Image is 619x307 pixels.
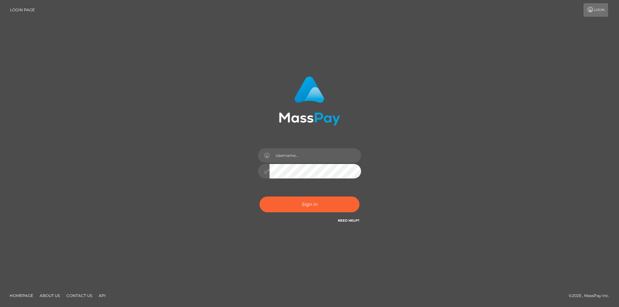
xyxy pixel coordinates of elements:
img: MassPay Login [279,76,340,126]
a: About Us [37,291,63,301]
div: © 2025 , MassPay Inc. [569,292,614,299]
a: Login Page [10,3,35,17]
a: Homepage [7,291,36,301]
a: API [96,291,108,301]
a: Need Help? [338,218,359,223]
a: Login [584,3,608,17]
a: Contact Us [64,291,95,301]
button: Sign in [260,197,359,212]
input: Username... [270,148,361,163]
